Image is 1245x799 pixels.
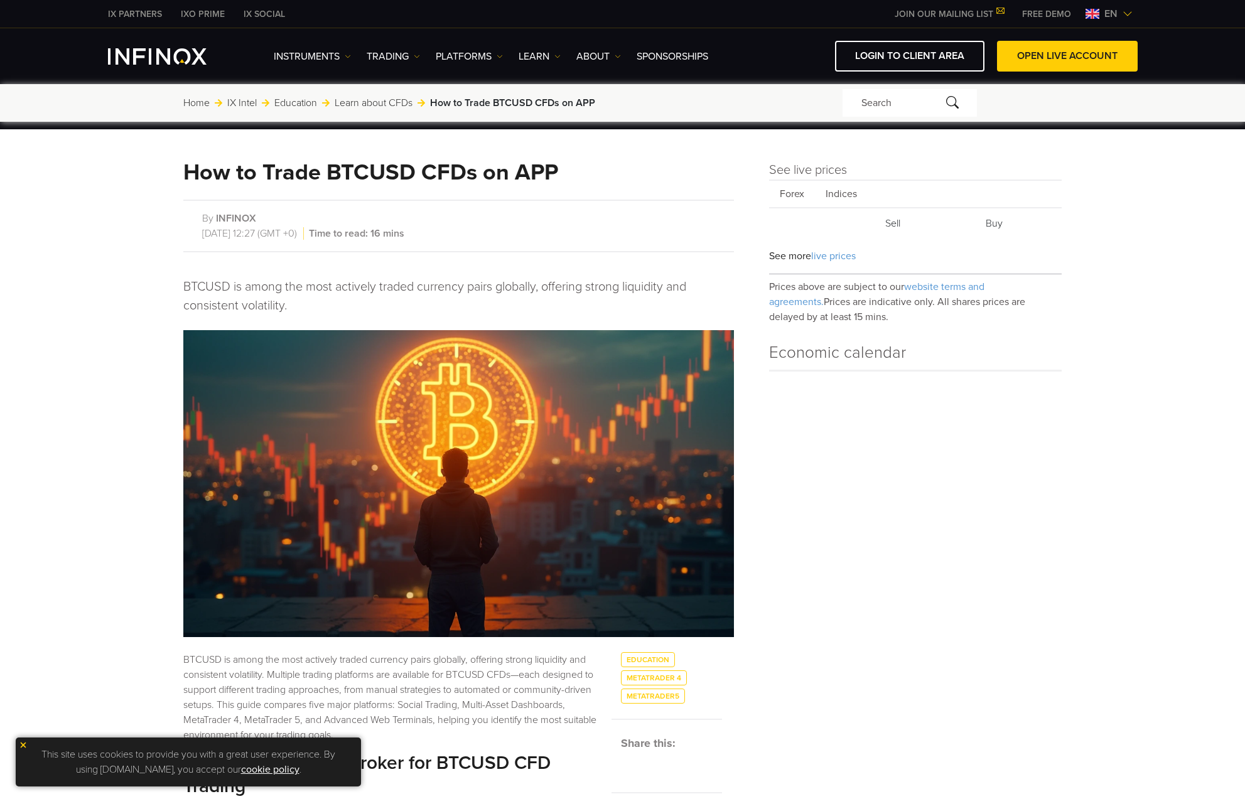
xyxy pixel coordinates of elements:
[430,95,595,110] span: How to Trade BTCUSD CFDs on APP
[183,652,596,743] p: BTCUSD is among the most actively traded currency pairs globally, offering strong liquidity and c...
[621,689,685,704] a: MetaTrader5
[769,239,1062,274] div: See more
[769,181,815,207] span: Forex
[183,751,551,798] strong: Selecting the Right Broker for BTCUSD CFD Trading
[418,99,425,107] img: arrow-right
[183,277,734,315] p: BTCUSD is among the most actively traded currency pairs globally, offering strong liquidity and c...
[769,340,1062,370] h4: Economic calendar
[202,227,304,240] span: [DATE] 12:27 (GMT +0)
[843,89,977,117] div: Search
[274,49,351,64] a: Instruments
[274,95,317,110] a: Education
[183,161,558,185] h1: How to Trade BTCUSD CFDs on APP
[335,95,412,110] a: Learn about CFDs
[183,95,210,110] a: Home
[108,48,236,65] a: INFINOX Logo
[322,99,330,107] img: arrow-right
[99,8,171,21] a: INFINOX
[234,8,294,21] a: INFINOX
[997,41,1138,72] a: OPEN LIVE ACCOUNT
[367,49,420,64] a: TRADING
[19,741,28,749] img: yellow close icon
[22,744,355,780] p: This site uses cookies to provide you with a great user experience. By using [DOMAIN_NAME], you a...
[769,274,1062,324] p: Prices above are subject to our Prices are indicative only. All shares prices are delayed by at l...
[576,49,621,64] a: ABOUT
[811,250,856,262] span: live prices
[971,210,1061,237] th: Buy
[171,8,234,21] a: INFINOX
[519,49,561,64] a: Learn
[815,181,868,207] span: Indices
[769,161,1062,180] h4: See live prices
[835,41,984,72] a: LOGIN TO CLIENT AREA
[227,95,257,110] a: IX Intel
[870,210,969,237] th: Sell
[436,49,503,64] a: PLATFORMS
[202,212,213,225] span: By
[637,49,708,64] a: SPONSORSHIPS
[1013,8,1081,21] a: INFINOX MENU
[262,99,269,107] img: arrow-right
[215,99,222,107] img: arrow-right
[183,330,734,638] img: How to Trade BTCUSD CFDs on APP.
[241,763,299,776] a: cookie policy
[621,670,687,685] a: MetaTrader 4
[621,735,721,752] h5: Share this:
[621,652,675,667] a: Education
[885,9,1013,19] a: JOIN OUR MAILING LIST
[306,227,404,240] span: Time to read: 16 mins
[216,212,256,225] a: INFINOX
[1099,6,1123,21] span: en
